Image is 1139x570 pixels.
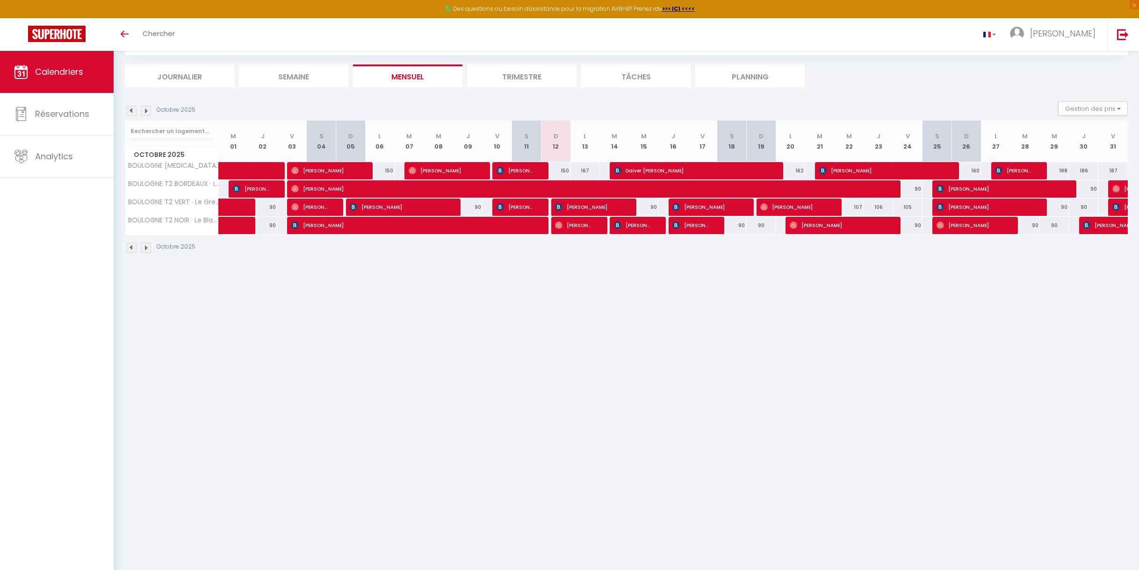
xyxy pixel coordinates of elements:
[495,132,499,141] abbr: V
[671,132,675,141] abbr: J
[453,199,483,216] div: 90
[981,121,1010,162] th: 27
[923,121,952,162] th: 25
[877,132,880,141] abbr: J
[136,18,182,51] a: Chercher
[497,198,536,216] span: [PERSON_NAME]
[1052,132,1057,141] abbr: M
[466,132,470,141] abbr: J
[125,64,234,87] li: Journalier
[348,132,353,141] abbr: D
[512,121,541,162] th: 11
[291,216,537,234] span: [PERSON_NAME]
[1010,121,1040,162] th: 28
[1111,132,1115,141] abbr: V
[700,132,705,141] abbr: V
[835,199,864,216] div: 107
[436,132,441,141] abbr: M
[127,199,220,206] span: BOULOGNE T2 VERT · Le Green Mood | 2 pièces | Haut Standing & Cozy
[906,132,910,141] abbr: V
[964,132,969,141] abbr: D
[219,121,248,162] th: 01
[554,132,558,141] abbr: D
[1040,199,1069,216] div: 90
[424,121,454,162] th: 08
[688,121,717,162] th: 17
[614,216,653,234] span: [PERSON_NAME]
[365,162,395,179] div: 150
[378,132,381,141] abbr: L
[893,217,923,234] div: 90
[789,132,792,141] abbr: L
[570,121,600,162] th: 13
[1040,162,1069,179] div: 188
[600,121,629,162] th: 14
[835,121,864,162] th: 22
[143,28,175,38] span: Chercher
[307,121,336,162] th: 04
[125,148,218,162] span: Octobre 2025
[893,121,923,162] th: 24
[614,162,771,179] span: Daiver [PERSON_NAME]
[658,121,688,162] th: 16
[497,162,536,179] span: [PERSON_NAME]
[695,64,805,87] li: Planning
[319,132,324,141] abbr: S
[1010,27,1024,41] img: ...
[1003,18,1107,51] a: ... [PERSON_NAME]
[864,121,893,162] th: 23
[746,217,776,234] div: 90
[1069,162,1098,179] div: 186
[935,132,939,141] abbr: S
[1010,217,1040,234] div: 90
[937,216,1005,234] span: [PERSON_NAME]
[952,121,981,162] th: 26
[127,162,220,169] span: BOULOGNE [MEDICAL_DATA] GRAND BLANC · Le White Mood | 8 Guests | Luxe, Moderne &Spacieux
[1069,121,1098,162] th: 30
[1117,28,1129,40] img: logout
[746,121,776,162] th: 19
[937,180,1064,198] span: [PERSON_NAME]
[717,121,747,162] th: 18
[336,121,365,162] th: 05
[629,121,659,162] th: 15
[365,121,395,162] th: 06
[776,121,805,162] th: 20
[483,121,512,162] th: 10
[291,180,890,198] span: [PERSON_NAME]
[35,108,89,120] span: Réservations
[467,64,577,87] li: Trimestre
[995,162,1034,179] span: [PERSON_NAME]
[1098,162,1128,179] div: 187
[1069,180,1098,198] div: 90
[290,132,294,141] abbr: V
[1022,132,1028,141] abbr: M
[846,132,852,141] abbr: M
[893,180,923,198] div: 90
[790,216,888,234] span: [PERSON_NAME]
[127,217,220,224] span: BOULOGNE T2 NOIR · Le Black Mood | 2 pièces | Rénové & Luxueux
[409,162,477,179] span: [PERSON_NAME]
[1069,199,1098,216] div: 90
[662,5,695,13] a: >>> ICI <<<<
[995,132,997,141] abbr: L
[776,162,805,179] div: 162
[641,132,647,141] abbr: M
[453,121,483,162] th: 09
[291,162,360,179] span: [PERSON_NAME]
[1040,121,1069,162] th: 29
[350,198,448,216] span: [PERSON_NAME]
[261,132,265,141] abbr: J
[130,123,213,140] input: Rechercher un logement...
[555,216,594,234] span: [PERSON_NAME]
[1040,217,1069,234] div: 90
[353,64,462,87] li: Mensuel
[406,132,412,141] abbr: M
[231,132,236,141] abbr: M
[127,180,220,187] span: BOULOGNE T2 BORDEAUX · Le Burgundy Mood | 2 pièces | Rénovation Premium
[248,217,277,234] div: 90
[555,198,624,216] span: [PERSON_NAME]
[35,66,83,78] span: Calendriers
[541,162,570,179] div: 150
